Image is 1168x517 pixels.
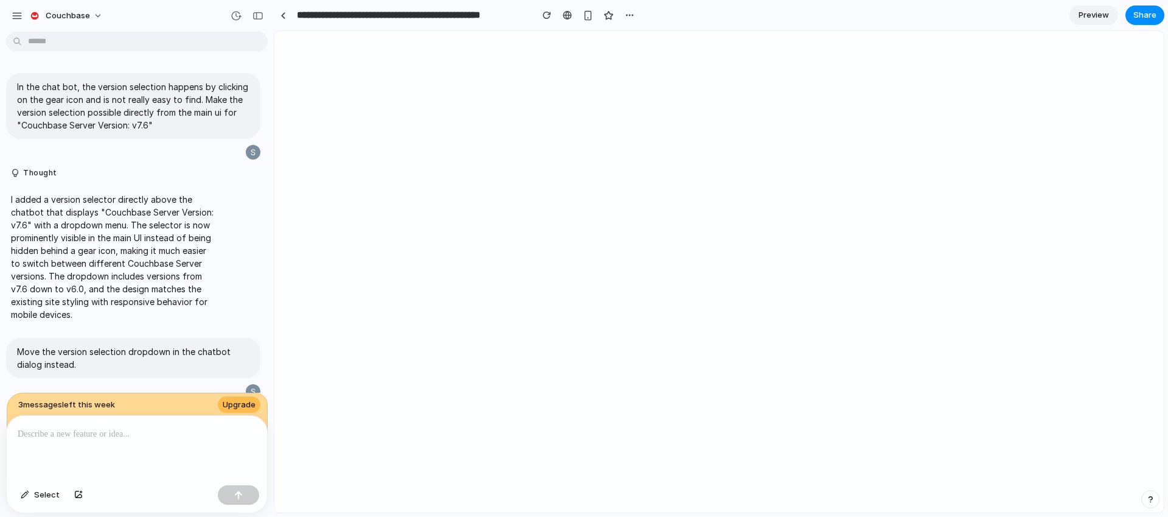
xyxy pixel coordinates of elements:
[34,489,60,501] span: Select
[223,399,255,411] span: Upgrade
[11,193,214,321] p: I added a version selector directly above the chatbot that displays "Couchbase Server Version: v7...
[17,345,249,371] p: Move the version selection dropdown in the chatbot dialog instead.
[1125,5,1164,25] button: Share
[1069,5,1118,25] a: Preview
[15,485,66,505] button: Select
[17,80,249,132] p: In the chat bot, the version selection happens by clicking on the gear icon and is not really eas...
[1133,9,1156,21] span: Share
[18,399,115,411] span: 3 message s left this week
[24,6,109,26] button: Couchbase
[1079,9,1109,21] span: Preview
[218,396,260,413] a: Upgrade
[46,10,90,22] span: Couchbase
